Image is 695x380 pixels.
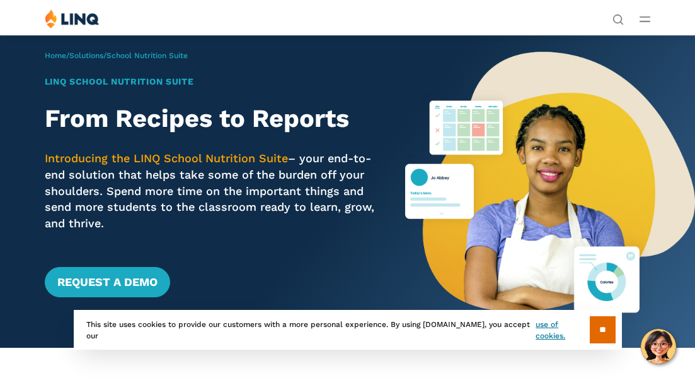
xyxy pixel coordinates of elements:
[536,319,589,341] a: use of cookies.
[69,51,103,60] a: Solutions
[106,51,188,60] span: School Nutrition Suite
[45,104,377,133] h2: From Recipes to Reports
[405,35,695,348] img: Nutrition Suite Launch
[74,310,622,350] div: This site uses cookies to provide our customers with a more personal experience. By using [DOMAIN...
[45,151,288,165] span: Introducing the LINQ School Nutrition Suite
[45,9,100,28] img: LINQ | K‑12 Software
[45,51,188,60] span: / /
[45,75,377,88] h1: LINQ School Nutrition Suite
[640,12,650,26] button: Open Main Menu
[45,51,66,60] a: Home
[45,267,170,297] a: Request a Demo
[45,150,377,232] p: – your end-to-end solution that helps take some of the burden off your shoulders. Spend more time...
[641,329,676,364] button: Hello, have a question? Let’s chat.
[612,9,624,24] nav: Utility Navigation
[612,13,624,24] button: Open Search Bar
